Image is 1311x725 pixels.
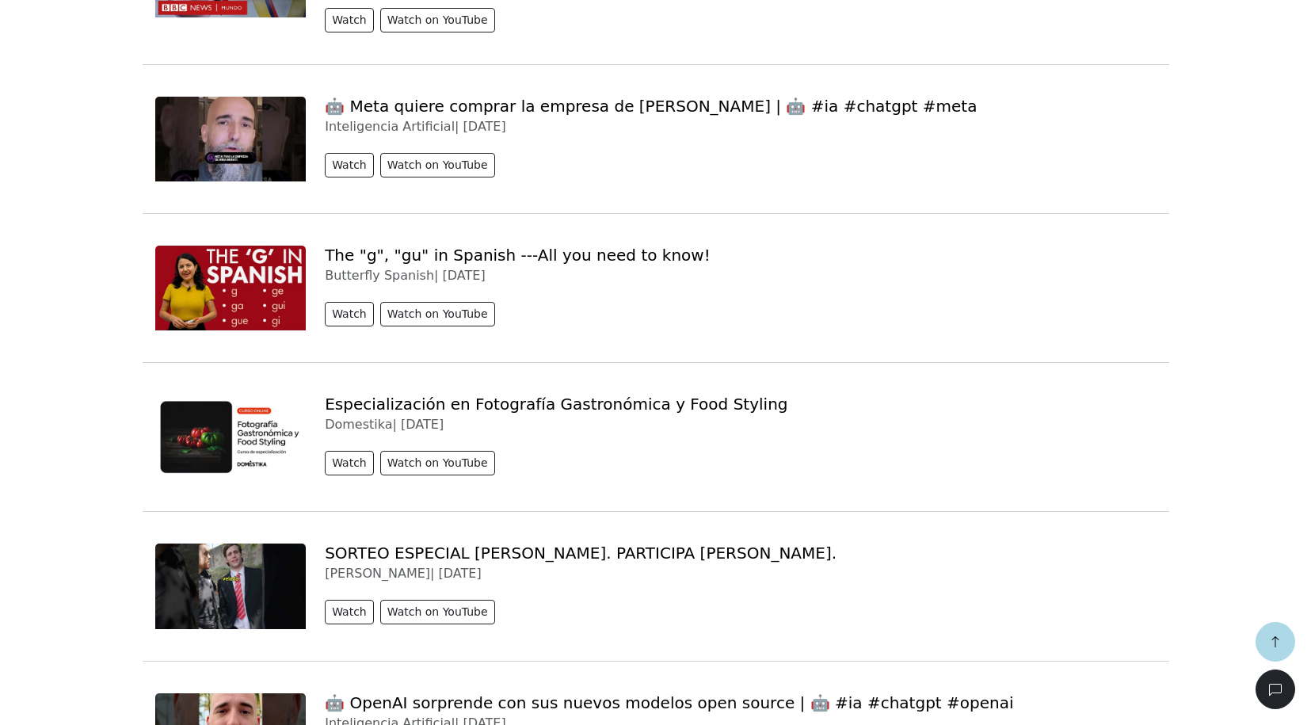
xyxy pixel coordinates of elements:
a: 🤖 OpenAI sorprende con sus nuevos modelos open source | 🤖 #ia #chatgpt #openai [325,693,1013,712]
button: Watch [325,153,374,177]
button: Watch on YouTube [380,451,495,475]
div: Inteligencia Artificial | [325,119,1156,134]
span: [DATE] [463,119,506,134]
span: [DATE] [401,417,444,432]
a: SORTEO ESPECIAL [PERSON_NAME]. PARTICIPA [PERSON_NAME]. [325,544,837,563]
button: Watch on YouTube [380,8,495,32]
img: hqdefault.jpg [155,544,307,628]
div: [PERSON_NAME] | [325,566,1156,581]
img: hqdefault.jpg [155,395,307,479]
a: Especialización en Fotografía Gastronómica y Food Styling [325,395,787,414]
button: Watch on YouTube [380,600,495,624]
span: [DATE] [443,268,486,283]
button: Watch [325,302,374,326]
span: [DATE] [439,566,482,581]
button: Watch [325,451,374,475]
a: Watch on YouTube [380,452,501,467]
a: 🤖 Meta quiere comprar la empresa de [PERSON_NAME] | 🤖 #ia #chatgpt #meta [325,97,977,116]
div: Domestika | [325,417,1156,432]
a: Watch on YouTube [380,303,501,318]
button: Watch on YouTube [380,302,495,326]
button: Watch [325,8,374,32]
a: The "g", "gu" in Spanish ---All you need to know! [325,246,711,265]
a: Watch on YouTube [380,154,501,169]
img: hqdefault.jpg [155,246,307,330]
a: Watch on YouTube [380,9,501,24]
button: Watch [325,600,374,624]
div: Butterfly Spanish | [325,268,1156,283]
img: hqdefault.jpg [155,97,307,181]
a: Watch on YouTube [380,601,501,616]
button: Watch on YouTube [380,153,495,177]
